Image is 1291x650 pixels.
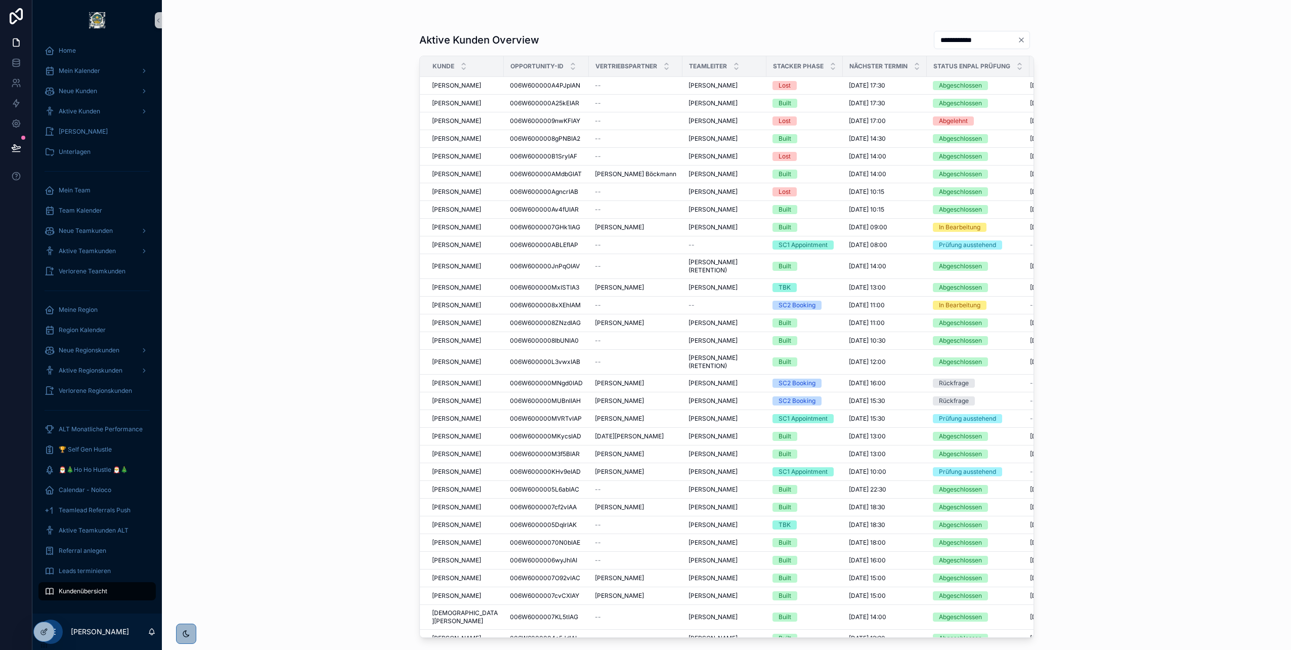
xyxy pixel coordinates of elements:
[688,188,738,196] span: [PERSON_NAME]
[59,346,119,354] span: Neue Regionskunden
[779,262,791,271] div: Built
[939,99,982,108] div: Abgeschlossen
[772,223,837,232] a: Built
[1030,206,1050,214] span: [DATE]
[933,152,1023,161] a: Abgeschlossen
[59,247,116,255] span: Aktive Teamkunden
[849,262,886,270] span: [DATE] 14:00
[432,223,498,231] a: [PERSON_NAME]
[432,337,481,345] span: [PERSON_NAME]
[779,116,791,126] div: Lost
[688,301,695,309] span: --
[772,262,837,271] a: Built
[510,358,580,366] span: 006W600000L3vwxIAB
[688,99,760,107] a: [PERSON_NAME]
[510,379,583,387] a: 006W600000MNgd0IAD
[849,135,886,143] span: [DATE] 14:30
[772,318,837,328] a: Built
[688,117,760,125] a: [PERSON_NAME]
[849,262,921,270] a: [DATE] 14:00
[849,117,886,125] span: [DATE] 17:00
[779,187,791,196] div: Lost
[688,241,695,249] span: --
[1030,301,1036,309] span: --
[779,357,791,367] div: Built
[432,337,498,345] a: [PERSON_NAME]
[595,188,676,196] a: --
[59,47,76,55] span: Home
[1030,99,1050,107] span: [DATE]
[1030,99,1093,107] a: [DATE]
[510,223,583,231] a: 006W6000007GHk1IAG
[38,143,156,161] a: Unterlagen
[1030,358,1093,366] a: [DATE]
[38,361,156,380] a: Aktive Regionskunden
[933,99,1023,108] a: Abgeschlossen
[38,181,156,199] a: Mein Team
[779,134,791,143] div: Built
[510,170,582,178] span: 006W600000AMdbGIAT
[1030,262,1050,270] span: [DATE]
[939,152,982,161] div: Abgeschlossen
[59,227,113,235] span: Neue Teamkunden
[432,358,498,366] a: [PERSON_NAME]
[1030,337,1050,345] span: [DATE]
[772,283,837,292] a: TBK
[939,336,982,345] div: Abgeschlossen
[59,107,100,115] span: Aktive Kunden
[510,262,580,270] span: 006W600000JnPqOIAV
[59,148,91,156] span: Unterlagen
[849,337,886,345] span: [DATE] 10:30
[1030,170,1093,178] a: [DATE]
[688,379,760,387] a: [PERSON_NAME]
[432,241,481,249] span: [PERSON_NAME]
[510,152,577,160] span: 006W600000B1SryIAF
[595,99,601,107] span: --
[933,205,1023,214] a: Abgeschlossen
[1030,319,1093,327] a: [DATE]
[939,283,982,292] div: Abgeschlossen
[849,319,921,327] a: [DATE] 11:00
[849,319,885,327] span: [DATE] 11:00
[595,223,644,231] span: [PERSON_NAME]
[849,283,921,292] a: [DATE] 13:00
[779,205,791,214] div: Built
[1030,301,1093,309] a: --
[510,188,583,196] a: 006W600000AgncrIAB
[688,135,760,143] a: [PERSON_NAME]
[1030,82,1050,90] span: [DATE]
[432,135,481,143] span: [PERSON_NAME]
[1017,36,1029,44] button: Clear
[849,188,884,196] span: [DATE] 10:15
[38,123,156,141] a: [PERSON_NAME]
[510,188,578,196] span: 006W600000AgncrIAB
[595,358,601,366] span: --
[939,223,980,232] div: In Bearbeitung
[939,81,982,90] div: Abgeschlossen
[595,82,601,90] span: --
[59,128,108,136] span: [PERSON_NAME]
[595,135,676,143] a: --
[939,240,996,250] div: Prüfung ausstehend
[772,81,837,90] a: Lost
[1030,152,1093,160] a: [DATE]
[510,117,583,125] a: 006W6000009nwKFIAY
[772,379,837,388] a: SC2 Booking
[59,306,98,314] span: Meine Region
[432,152,481,160] span: [PERSON_NAME]
[595,262,601,270] span: --
[772,134,837,143] a: Built
[1030,358,1050,366] span: [DATE]
[432,319,498,327] a: [PERSON_NAME]
[595,301,676,309] a: --
[933,336,1023,345] a: Abgeschlossen
[510,241,578,249] span: 006W600000ABLEfIAP
[688,170,738,178] span: [PERSON_NAME]
[432,262,481,270] span: [PERSON_NAME]
[595,358,676,366] a: --
[510,82,583,90] a: 006W600000A4PJpIAN
[1030,117,1093,125] a: [DATE]
[939,301,980,310] div: In Bearbeitung
[779,240,828,250] div: SC1 Appointment
[849,206,921,214] a: [DATE] 10:15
